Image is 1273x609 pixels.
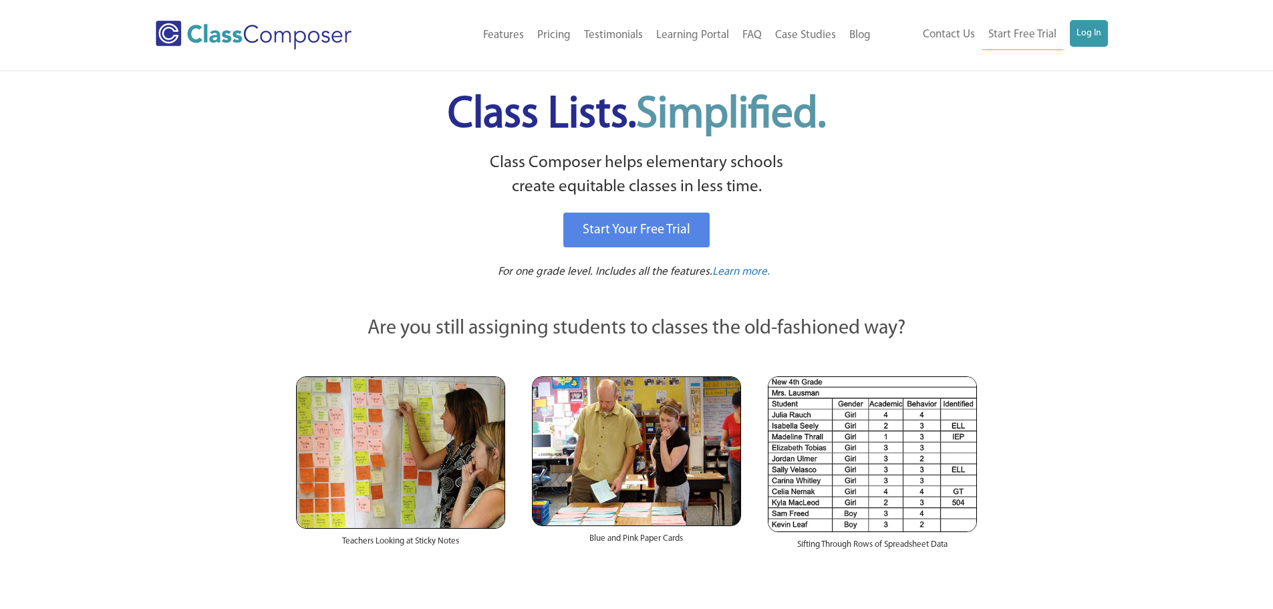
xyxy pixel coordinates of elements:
span: Simplified. [636,94,826,137]
a: Features [476,21,531,50]
a: Pricing [531,21,577,50]
div: Teachers Looking at Sticky Notes [296,529,505,561]
a: Testimonials [577,21,650,50]
a: Start Your Free Trial [563,213,710,247]
div: Blue and Pink Paper Cards [532,526,741,558]
a: FAQ [736,21,768,50]
img: Spreadsheets [768,376,977,532]
div: Sifting Through Rows of Spreadsheet Data [768,532,977,564]
p: Class Composer helps elementary schools create equitable classes in less time. [294,151,980,200]
span: Learn more. [712,266,770,277]
span: Start Your Free Trial [583,223,690,237]
p: Are you still assigning students to classes the old-fashioned way? [296,314,978,344]
nav: Header Menu [406,21,877,50]
a: Case Studies [768,21,843,50]
nav: Header Menu [877,20,1108,50]
a: Blog [843,21,877,50]
a: Contact Us [916,20,982,49]
a: Learn more. [712,264,770,281]
img: Class Composer [156,21,351,49]
span: For one grade level. Includes all the features. [498,266,712,277]
img: Teachers Looking at Sticky Notes [296,376,505,529]
a: Start Free Trial [982,20,1063,50]
img: Blue and Pink Paper Cards [532,376,741,525]
span: Class Lists. [448,94,826,137]
a: Learning Portal [650,21,736,50]
a: Log In [1070,20,1108,47]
